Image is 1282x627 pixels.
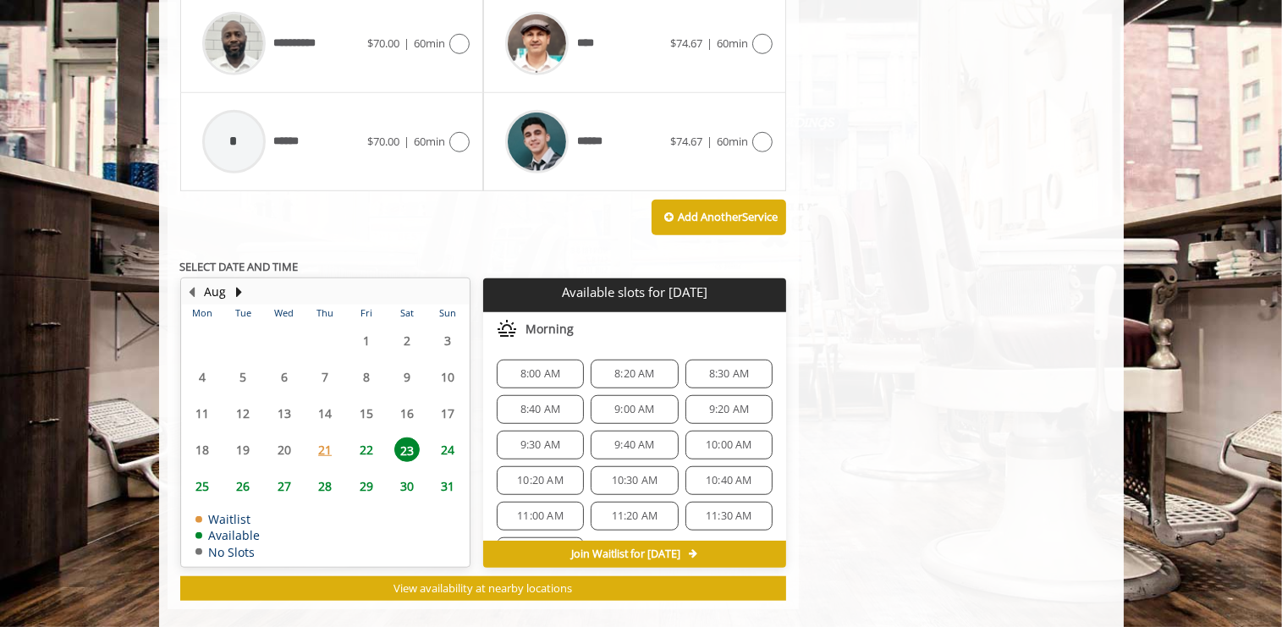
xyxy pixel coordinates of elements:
[367,134,399,149] span: $70.00
[414,134,445,149] span: 60min
[205,283,227,301] button: Aug
[571,547,680,561] span: Join Waitlist for [DATE]
[393,580,572,596] span: View availability at nearby locations
[678,209,778,224] b: Add Another Service
[427,432,469,468] td: Select day24
[717,134,748,149] span: 60min
[517,474,564,487] span: 10:20 AM
[427,468,469,504] td: Select day31
[394,437,420,462] span: 23
[591,466,678,495] div: 10:30 AM
[685,431,773,459] div: 10:00 AM
[190,474,215,498] span: 25
[387,432,427,468] td: Select day23
[263,468,304,504] td: Select day27
[706,509,752,523] span: 11:30 AM
[707,36,713,51] span: |
[345,432,386,468] td: Select day22
[525,322,574,336] span: Morning
[180,576,787,601] button: View availability at nearby locations
[497,466,584,495] div: 10:20 AM
[612,509,658,523] span: 11:20 AM
[612,474,658,487] span: 10:30 AM
[180,259,299,274] b: SELECT DATE AND TIME
[427,305,469,322] th: Sun
[490,285,779,300] p: Available slots for [DATE]
[497,319,517,339] img: morning slots
[436,437,461,462] span: 24
[354,437,379,462] span: 22
[223,305,263,322] th: Tue
[182,468,223,504] td: Select day25
[591,360,678,388] div: 8:20 AM
[394,474,420,498] span: 30
[591,395,678,424] div: 9:00 AM
[195,529,261,542] td: Available
[517,509,564,523] span: 11:00 AM
[591,431,678,459] div: 9:40 AM
[520,403,560,416] span: 8:40 AM
[387,305,427,322] th: Sat
[305,305,345,322] th: Thu
[614,438,654,452] span: 9:40 AM
[230,474,256,498] span: 26
[520,367,560,381] span: 8:00 AM
[195,513,261,525] td: Waitlist
[670,134,702,149] span: $74.67
[717,36,748,51] span: 60min
[706,474,752,487] span: 10:40 AM
[404,134,410,149] span: |
[354,474,379,498] span: 29
[709,367,749,381] span: 8:30 AM
[591,502,678,531] div: 11:20 AM
[685,360,773,388] div: 8:30 AM
[685,502,773,531] div: 11:30 AM
[223,468,263,504] td: Select day26
[497,502,584,531] div: 11:00 AM
[272,474,297,498] span: 27
[685,466,773,495] div: 10:40 AM
[305,432,345,468] td: Select day21
[182,305,223,322] th: Mon
[707,134,713,149] span: |
[497,537,584,566] div: 11:40 AM
[685,395,773,424] div: 9:20 AM
[404,36,410,51] span: |
[497,360,584,388] div: 8:00 AM
[414,36,445,51] span: 60min
[497,431,584,459] div: 9:30 AM
[652,200,786,235] button: Add AnotherService
[263,305,304,322] th: Wed
[520,438,560,452] span: 9:30 AM
[670,36,702,51] span: $74.67
[614,403,654,416] span: 9:00 AM
[436,474,461,498] span: 31
[345,468,386,504] td: Select day29
[497,395,584,424] div: 8:40 AM
[185,283,199,301] button: Previous Month
[345,305,386,322] th: Fri
[312,437,338,462] span: 21
[233,283,246,301] button: Next Month
[709,403,749,416] span: 9:20 AM
[706,438,752,452] span: 10:00 AM
[305,468,345,504] td: Select day28
[387,468,427,504] td: Select day30
[367,36,399,51] span: $70.00
[195,546,261,558] td: No Slots
[614,367,654,381] span: 8:20 AM
[312,474,338,498] span: 28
